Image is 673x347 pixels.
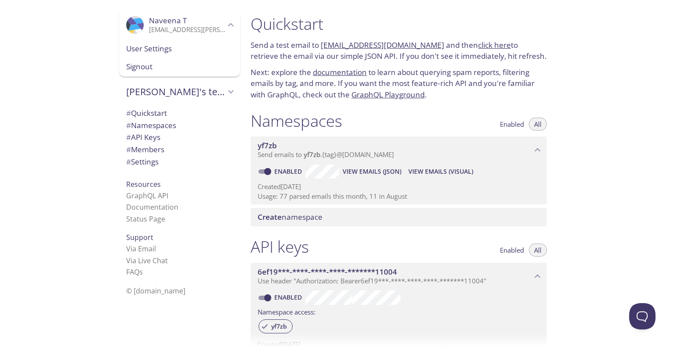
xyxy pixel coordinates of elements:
[126,214,165,224] a: Status Page
[126,86,225,98] span: [PERSON_NAME]'s team
[273,167,305,175] a: Enabled
[126,61,233,72] span: Signout
[126,244,156,254] a: Via Email
[251,136,547,164] div: yf7zb namespace
[495,243,529,257] button: Enabled
[405,165,477,179] button: View Emails (Visual)
[126,144,131,154] span: #
[126,179,161,189] span: Resources
[119,80,240,103] div: Naveena's team
[119,131,240,143] div: API Keys
[119,107,240,119] div: Quickstart
[629,303,655,329] iframe: Help Scout Beacon - Open
[273,293,305,301] a: Enabled
[126,157,131,167] span: #
[149,25,225,34] p: [EMAIL_ADDRESS][PERSON_NAME][DOMAIN_NAME]
[149,15,187,25] span: Naveena T
[126,267,143,277] a: FAQ
[408,166,473,177] span: View Emails (Visual)
[258,182,540,191] p: Created [DATE]
[313,67,367,77] a: documentation
[119,11,240,39] div: Naveena T
[126,233,153,242] span: Support
[251,208,547,226] div: Create namespace
[126,191,168,200] a: GraphQL API
[251,237,309,257] h1: API keys
[259,319,293,333] div: yf7zb
[126,120,176,130] span: Namespaces
[258,212,322,222] span: namespace
[126,286,185,296] span: © [DOMAIN_NAME]
[126,256,168,265] a: Via Live Chat
[529,243,547,257] button: All
[258,305,315,318] label: Namespace access:
[119,39,240,58] div: User Settings
[126,157,159,167] span: Settings
[258,140,277,150] span: yf7zb
[251,111,342,131] h1: Namespaces
[258,212,282,222] span: Create
[126,120,131,130] span: #
[126,144,164,154] span: Members
[126,132,131,142] span: #
[126,108,167,118] span: Quickstart
[495,118,529,131] button: Enabled
[258,192,540,201] p: Usage: 77 parsed emails this month, 11 in August
[126,132,160,142] span: API Keys
[343,166,401,177] span: View Emails (JSON)
[119,156,240,168] div: Team Settings
[258,150,394,159] span: Send emails to . {tag} @[DOMAIN_NAME]
[251,14,547,34] h1: Quickstart
[529,118,547,131] button: All
[304,150,320,159] span: yf7zb
[251,39,547,62] p: Send a test email to and then to retrieve the email via our simple JSON API. If you don't see it ...
[119,143,240,156] div: Members
[139,267,143,277] span: s
[126,43,233,54] span: User Settings
[321,40,444,50] a: [EMAIL_ADDRESS][DOMAIN_NAME]
[126,202,178,212] a: Documentation
[126,108,131,118] span: #
[119,57,240,77] div: Signout
[266,322,292,330] span: yf7zb
[339,165,405,179] button: View Emails (JSON)
[478,40,511,50] a: click here
[119,119,240,132] div: Namespaces
[351,89,425,100] a: GraphQL Playground
[251,67,547,100] p: Next: explore the to learn about querying spam reports, filtering emails by tag, and more. If you...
